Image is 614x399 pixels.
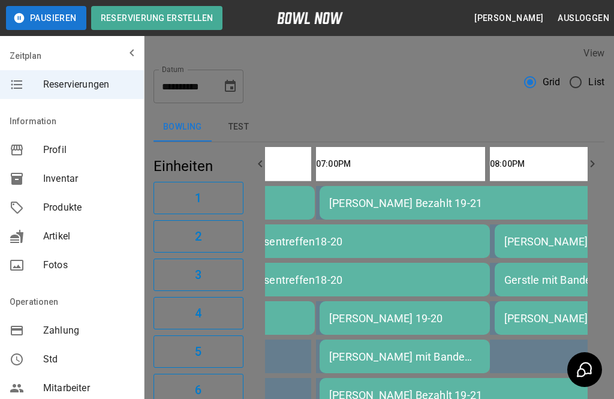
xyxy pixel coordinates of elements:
h6: 5 [195,342,201,361]
button: Ausloggen [553,7,614,29]
span: Fotos [43,258,134,272]
button: test [212,113,266,142]
button: Bowling [153,113,212,142]
div: [PERSON_NAME] 19-20 [329,312,480,325]
div: [PERSON_NAME] mit Bande bezahlt 19-20 [329,350,480,363]
button: Choose date, selected date is 10. Okt. 2025 [218,74,242,98]
img: logo [277,12,343,24]
button: Reservierung erstellen [91,6,223,30]
button: Pausieren [6,6,86,30]
span: Produkte [43,200,134,215]
span: Zahlung [43,323,134,338]
h6: 4 [195,304,201,323]
span: Std [43,352,134,367]
h5: Einheiten [153,157,243,176]
button: [PERSON_NAME] [469,7,548,29]
h6: 1 [195,188,201,208]
span: Mitarbeiter [43,381,134,395]
div: inventory tabs [153,113,604,142]
span: Profil [43,143,134,157]
span: Reservierungen [43,77,134,92]
span: Grid [543,75,561,89]
h6: 2 [195,227,201,246]
th: 07:00PM [316,147,485,181]
h6: 3 [195,265,201,284]
div: Eichler 2x Bahnen Klassentreffen18-20 [154,235,480,248]
div: Eichler 2x Bahnen Klassentreffen18-20 [154,274,480,286]
span: Inventar [43,172,134,186]
span: Artikel [43,229,134,244]
span: List [588,75,604,89]
label: View [583,47,604,59]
